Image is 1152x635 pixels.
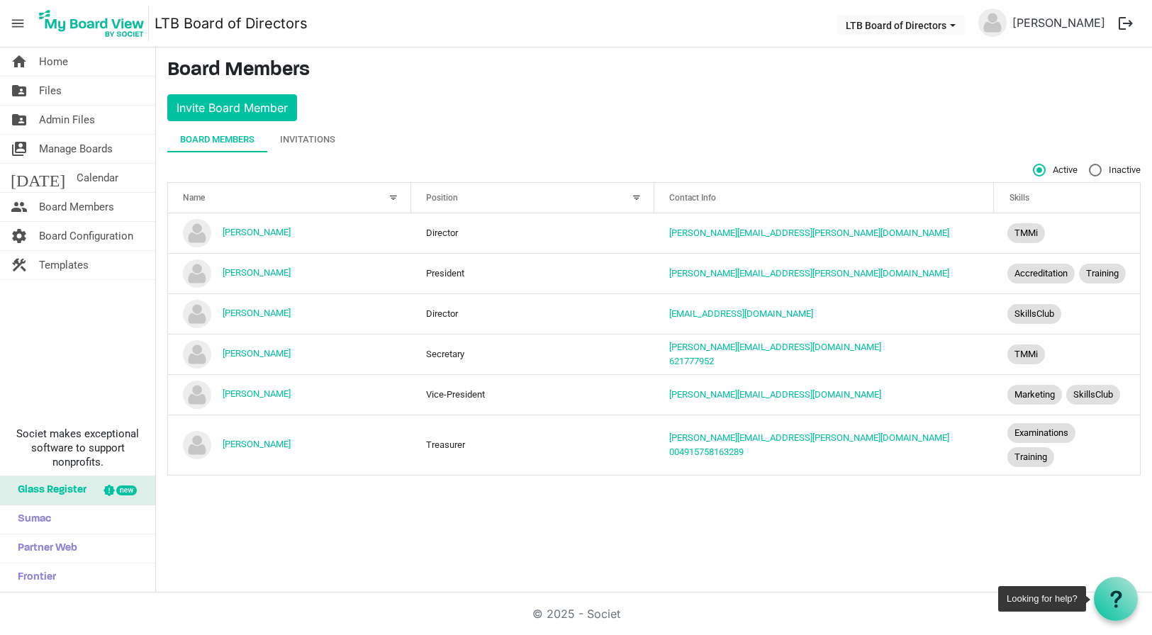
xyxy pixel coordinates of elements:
[669,356,714,366] a: 621777952
[411,253,654,293] td: President column header Position
[11,563,56,592] span: Frontier
[167,59,1141,83] h3: Board Members
[223,227,291,237] a: [PERSON_NAME]
[39,106,95,134] span: Admin Files
[1010,193,1029,203] span: Skills
[11,222,28,250] span: settings
[426,193,458,203] span: Position
[39,47,68,76] span: Home
[654,213,995,253] td: cedric.groscolas@gmail.com is template cell column header Contact Info
[168,374,411,415] td: Marie-Laure Watrinet is template cell column header Name
[411,374,654,415] td: Vice-President column header Position
[11,106,28,134] span: folder_shared
[183,340,211,369] img: no-profile-picture.svg
[11,476,86,505] span: Glass Register
[11,251,28,279] span: construction
[223,308,291,318] a: [PERSON_NAME]
[669,193,716,203] span: Contact Info
[1007,9,1111,37] a: [PERSON_NAME]
[411,415,654,475] td: Treasurer column header Position
[411,293,654,334] td: Director column header Position
[223,267,291,278] a: [PERSON_NAME]
[837,15,965,35] button: LTB Board of Directors dropdownbutton
[654,374,995,415] td: marie-laure.watrinet@list.lu is template cell column header Contact Info
[280,133,335,147] div: Invitations
[183,219,211,247] img: no-profile-picture.svg
[669,389,881,400] a: [PERSON_NAME][EMAIL_ADDRESS][DOMAIN_NAME]
[11,77,28,105] span: folder_shared
[1089,164,1141,176] span: Inactive
[669,432,949,443] a: [PERSON_NAME][EMAIL_ADDRESS][PERSON_NAME][DOMAIN_NAME]
[39,193,114,221] span: Board Members
[223,439,291,449] a: [PERSON_NAME]
[183,431,211,459] img: no-profile-picture.svg
[1111,9,1141,38] button: logout
[183,193,205,203] span: Name
[39,251,89,279] span: Templates
[183,300,211,328] img: no-profile-picture.svg
[669,227,949,238] a: [PERSON_NAME][EMAIL_ADDRESS][PERSON_NAME][DOMAIN_NAME]
[669,342,881,352] a: [PERSON_NAME][EMAIL_ADDRESS][DOMAIN_NAME]
[654,293,995,334] td: juleklund@gmail.com is template cell column header Contact Info
[183,381,211,409] img: no-profile-picture.svg
[994,374,1140,415] td: MarketingSkillsClub is template cell column header Skills
[654,334,995,374] td: loyde@qualityquay.com621777952 is template cell column header Contact Info
[168,293,411,334] td: Juliana Polastri is template cell column header Name
[411,334,654,374] td: Secretary column header Position
[11,193,28,221] span: people
[11,47,28,76] span: home
[532,607,620,621] a: © 2025 - Societ
[39,222,133,250] span: Board Configuration
[654,415,995,475] td: nicole.f.hans@gmail.com004915758163289 is template cell column header Contact Info
[411,213,654,253] td: Director column header Position
[183,259,211,288] img: no-profile-picture.svg
[116,485,137,495] div: new
[669,268,949,279] a: [PERSON_NAME][EMAIL_ADDRESS][PERSON_NAME][DOMAIN_NAME]
[180,133,255,147] div: Board Members
[35,6,149,41] img: My Board View Logo
[11,135,28,163] span: switch_account
[11,164,65,192] span: [DATE]
[11,534,77,563] span: Partner Web
[654,253,995,293] td: dietmar.gehring@pt.lu is template cell column header Contact Info
[1033,164,1078,176] span: Active
[77,164,118,192] span: Calendar
[994,415,1140,475] td: ExaminationsTraining is template cell column header Skills
[39,135,113,163] span: Manage Boards
[168,253,411,293] td: Dietmar Gehring is template cell column header Name
[6,427,149,469] span: Societ makes exceptional software to support nonprofits.
[978,9,1007,37] img: no-profile-picture.svg
[155,9,308,38] a: LTB Board of Directors
[994,334,1140,374] td: TMMi is template cell column header Skills
[994,213,1140,253] td: TMMi is template cell column header Skills
[669,446,744,457] a: 004915758163289
[167,127,1141,152] div: tab-header
[168,415,411,475] td: Nicole Hans is template cell column header Name
[168,213,411,253] td: Cedric GROSCOLAS is template cell column header Name
[39,77,62,105] span: Files
[994,293,1140,334] td: SkillsClub is template cell column header Skills
[35,6,155,41] a: My Board View Logo
[11,505,51,534] span: Sumac
[4,10,31,37] span: menu
[168,334,411,374] td: Loyde Mitchell is template cell column header Name
[223,388,291,399] a: [PERSON_NAME]
[994,253,1140,293] td: AccreditationTraining is template cell column header Skills
[223,348,291,359] a: [PERSON_NAME]
[669,308,813,319] a: [EMAIL_ADDRESS][DOMAIN_NAME]
[167,94,297,121] button: Invite Board Member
